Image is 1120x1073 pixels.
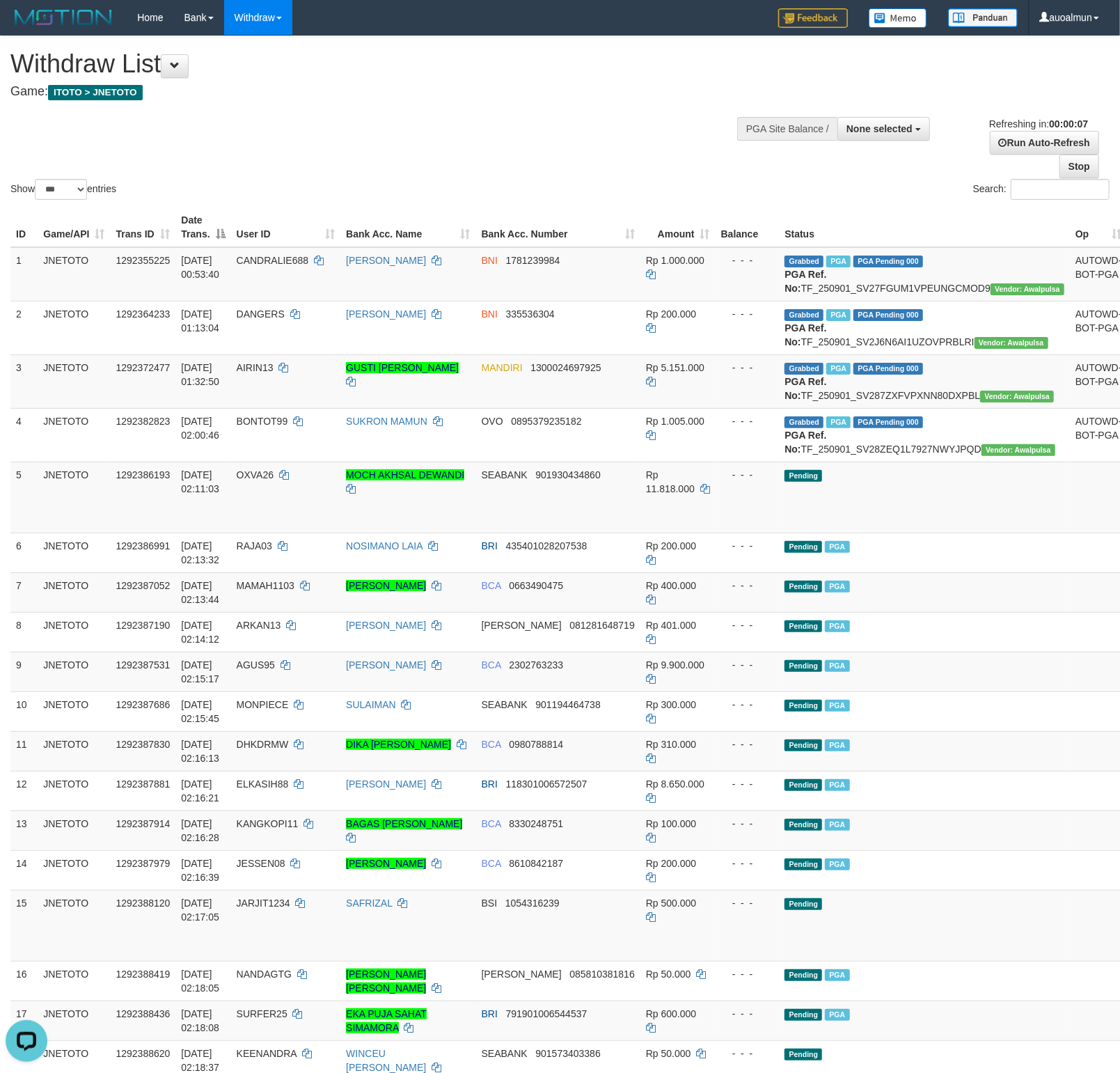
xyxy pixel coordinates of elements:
th: Bank Acc. Number: activate to sort column ascending [476,207,640,247]
span: RAJA03 [237,540,272,551]
span: Copy 081281648719 to clipboard [569,620,634,631]
span: Copy 085810381816 to clipboard [569,969,634,980]
span: Grabbed [784,416,823,428]
b: PGA Ref. No: [784,430,826,455]
span: [DATE] 02:16:21 [181,778,219,804]
span: Rp 500.000 [646,898,696,909]
span: Marked by auoradja [825,660,849,672]
td: 13 [10,810,38,850]
th: Bank Acc. Name: activate to sort column ascending [340,207,475,247]
span: Copy 901930434860 to clipboard [535,469,600,480]
span: Rp 8.650.000 [646,778,704,790]
span: Rp 5.151.000 [646,362,704,373]
div: - - - [721,856,774,870]
div: PGA Site Balance / [737,117,837,141]
span: BRI [482,1008,498,1019]
span: 1292387881 [116,778,171,790]
span: 1292388620 [116,1048,171,1059]
span: Pending [784,1009,822,1021]
div: - - - [721,1047,774,1060]
span: 1292387914 [116,818,171,829]
th: Amount: activate to sort column ascending [640,207,716,247]
td: 10 [10,691,38,731]
span: ARKAN13 [237,620,281,631]
td: JNETOTO [38,961,110,1001]
a: Run Auto-Refresh [990,131,1099,155]
span: [DATE] 01:32:50 [181,362,219,387]
td: 6 [10,533,38,572]
td: JNETOTO [38,691,110,731]
span: Marked by auoradja [825,541,849,553]
span: Copy 0980788814 to clipboard [509,739,563,750]
span: Copy 901573403386 to clipboard [535,1048,600,1059]
span: MANDIRI [482,362,523,373]
span: Copy 335536304 to clipboard [506,308,555,320]
td: JNETOTO [38,572,110,612]
div: - - - [721,817,774,831]
span: Marked by auoradja [825,620,849,632]
input: Search: [1011,179,1110,200]
span: SEABANK [482,699,528,710]
div: - - - [721,414,774,428]
td: JNETOTO [38,462,110,533]
td: JNETOTO [38,301,110,354]
div: - - - [721,777,774,791]
label: Show entries [10,179,116,200]
span: [DATE] 02:15:45 [181,699,219,724]
span: Marked by auoradja [825,1009,849,1021]
span: Marked by auofahmi [825,700,849,712]
label: Search: [973,179,1110,200]
div: - - - [721,698,774,712]
span: Marked by auoradja [825,819,849,831]
span: ELKASIH88 [237,778,289,790]
th: Game/API: activate to sort column ascending [38,207,110,247]
span: [DATE] 02:16:39 [181,858,219,883]
span: Marked by auofahmi [825,859,849,870]
span: MONPIECE [237,699,289,710]
span: 1292387531 [116,659,171,671]
td: JNETOTO [38,652,110,691]
span: Vendor URL: https://service2.1velocity.biz [980,391,1054,402]
a: WINCEU [PERSON_NAME] [346,1048,426,1073]
span: Grabbed [784,363,823,375]
td: 7 [10,572,38,612]
td: JNETOTO [38,731,110,771]
span: Marked by auonisif [826,256,851,267]
span: Pending [784,700,822,712]
span: Vendor URL: https://service2.1velocity.biz [975,337,1048,349]
span: Vendor URL: https://service2.1velocity.biz [991,283,1064,295]
span: 1292387686 [116,699,171,710]
span: Copy 118301006572507 to clipboard [506,778,587,790]
span: 1292372477 [116,362,171,373]
span: Copy 8330248751 to clipboard [509,818,563,829]
span: Rp 300.000 [646,699,696,710]
span: Pending [784,470,822,482]
th: Status [779,207,1070,247]
span: 1292386193 [116,469,171,480]
span: BCA [482,739,501,750]
span: 1292364233 [116,308,171,320]
img: MOTION_logo.png [10,7,116,28]
span: [DATE] 02:11:03 [181,469,219,494]
td: 1 [10,247,38,301]
span: Pending [784,541,822,553]
a: [PERSON_NAME] [346,858,426,869]
td: JNETOTO [38,850,110,890]
span: JARJIT1234 [237,898,290,909]
span: Marked by auofahmi [825,739,849,751]
a: NOSIMANO LAIA [346,540,423,551]
span: Rp 100.000 [646,818,696,829]
td: JNETOTO [38,354,110,408]
span: SEABANK [482,1048,528,1059]
span: Copy 1300024697925 to clipboard [530,362,601,373]
span: Rp 310.000 [646,739,696,750]
td: JNETOTO [38,533,110,572]
span: BNI [482,308,498,320]
span: Pending [784,660,822,672]
span: [DATE] 02:15:17 [181,659,219,684]
span: Copy 8610842187 to clipboard [509,858,563,869]
span: Marked by auoradja [825,581,849,593]
span: OXVA26 [237,469,274,480]
span: [DATE] 02:18:37 [181,1048,219,1073]
span: [DATE] 02:13:44 [181,580,219,605]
